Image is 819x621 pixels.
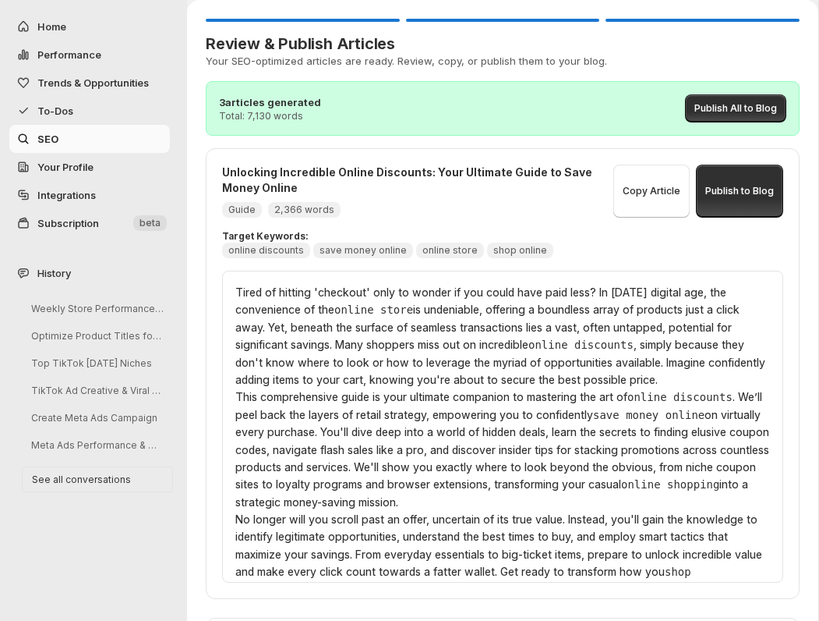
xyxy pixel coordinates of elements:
button: Create Meta Ads Campaign [22,406,173,430]
code: online discounts [627,391,733,403]
p: 3 articles generated [219,94,321,110]
span: Copy Article [623,185,680,197]
p: This comprehensive guide is your ultimate companion to mastering the art of . We’ll peel back the... [235,389,770,511]
p: Target Keywords: [222,230,783,243]
p: Your SEO-optimized articles are ready. Review, copy, or publish them to your blog. [206,53,800,69]
span: Trends & Opportunities [37,76,149,89]
button: TikTok Ad Creative & Viral Script [22,378,173,403]
span: beta [139,217,161,229]
a: Your Profile [9,153,170,181]
p: No longer will you scroll past an offer, uncertain of its true value. Instead, you'll gain the kn... [235,511,770,598]
button: Weekly Store Performance Review [22,296,173,321]
span: Your Profile [37,161,94,173]
span: Publish All to Blog [694,102,777,115]
h3: Review & Publish Articles [206,34,800,53]
button: Publish All to Blog [685,94,786,122]
span: History [37,265,71,281]
a: SEO [9,125,170,153]
p: Total: 7,130 words [219,110,321,122]
button: Trends & Opportunities [9,69,170,97]
button: Publish to Blog [696,165,783,218]
span: online discounts [228,244,304,257]
span: Publish to Blog [705,185,774,197]
button: Meta Ads Performance & Optimization [22,433,173,457]
button: Top TikTok [DATE] Niches [22,351,173,375]
a: Integrations [9,181,170,209]
span: online store [422,244,478,257]
span: save money online [319,244,407,257]
button: To-Dos [9,97,170,125]
button: Optimize Product Titles for SEO [22,324,173,348]
span: Performance [37,48,101,61]
h4: Unlocking Incredible Online Discounts: Your Ultimate Guide to Save Money Online [222,165,613,196]
span: Home [37,20,66,33]
code: save money online [593,409,704,421]
button: Performance [9,41,170,69]
code: online shopping [621,478,719,491]
span: Guide [228,204,256,216]
span: Integrations [37,189,96,201]
button: Home [9,12,170,41]
button: See all conversations [22,467,173,492]
code: online discounts [528,339,634,351]
span: To-Dos [37,105,73,117]
p: Tired of hitting 'checkout' only to wonder if you could have paid less? In [DATE] digital age, th... [235,284,770,389]
span: Subscription [37,217,99,229]
span: SEO [37,133,58,145]
code: online store [334,303,413,316]
button: Subscription [9,209,170,237]
span: 2,366 words [274,204,334,216]
span: shop online [493,244,547,257]
button: Copy Article [613,165,690,218]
